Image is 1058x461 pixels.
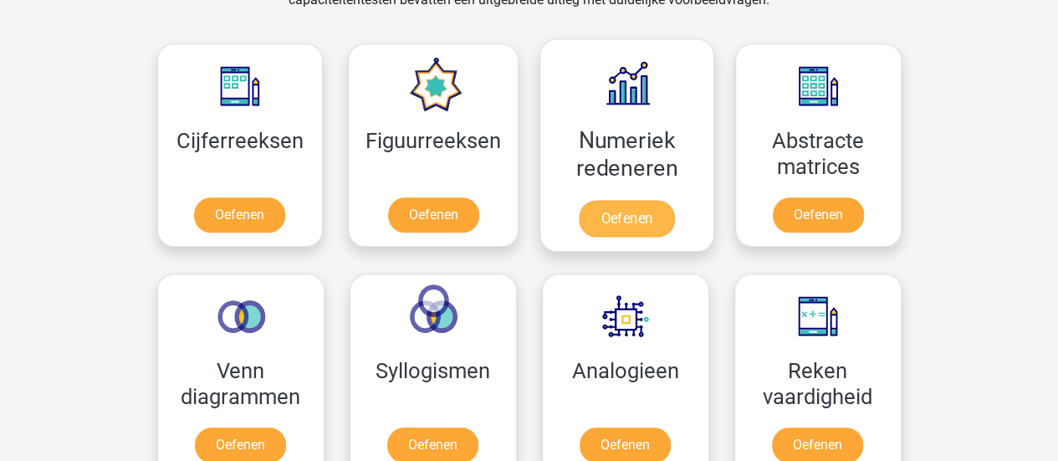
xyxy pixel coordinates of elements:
a: Oefenen [773,197,864,233]
a: Oefenen [194,197,285,233]
a: Oefenen [388,197,479,233]
a: Oefenen [579,200,674,237]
